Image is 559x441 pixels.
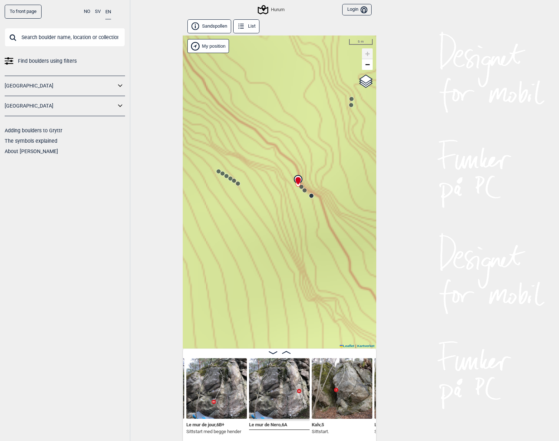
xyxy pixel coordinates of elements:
[374,358,435,419] img: Lam 220328
[5,128,62,133] a: Adding boulders to Gryttr
[340,344,354,348] a: Leaflet
[5,101,116,111] a: [GEOGRAPHIC_DATA]
[312,358,372,419] img: Kalv 220328
[187,19,231,33] button: Sandspollen
[186,428,241,435] p: Sittstart med begge hender
[357,344,374,348] a: Kartverket
[249,358,310,419] img: Le mur de Nero 211113
[362,48,373,59] a: Zoom in
[362,59,373,70] a: Zoom out
[5,28,125,47] input: Search boulder name, location or collection
[84,5,90,19] button: NO
[365,49,370,58] span: +
[342,4,372,16] button: Login
[259,5,285,14] div: Hurum
[187,39,229,53] div: Show my position
[186,421,224,427] span: Le mur de jour , 6B+
[249,421,287,427] span: Le mur de Nero , 6A
[18,56,77,66] span: Find boulders using filters
[365,60,370,69] span: −
[5,148,58,154] a: About [PERSON_NAME]
[233,19,259,33] button: List
[5,138,57,144] a: The symbols explained
[374,428,392,435] p: Sittstart.
[374,421,390,427] span: Lam , 4+
[355,344,356,348] span: |
[349,39,373,45] div: 5 m
[95,5,101,19] button: SV
[5,81,116,91] a: [GEOGRAPHIC_DATA]
[312,428,329,435] p: Sittstart.
[186,358,247,419] img: Le mur de jour 211114
[5,56,125,66] a: Find boulders using filters
[105,5,111,19] button: EN
[359,73,373,89] a: Layers
[5,5,42,19] a: To front page
[312,421,324,427] span: Kalv , 5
